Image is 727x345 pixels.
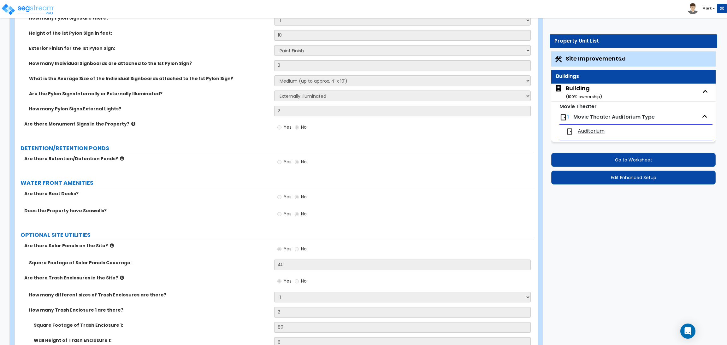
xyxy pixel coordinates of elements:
[566,94,602,100] small: ( 100 % ownership)
[573,113,655,120] span: Movie Theater Auditorium Type
[29,307,269,313] label: How many Trash Enclosure 1 are there?
[566,55,625,62] span: Site Improvements
[554,38,712,45] div: Property Unit List
[578,128,605,135] span: Auditorium
[621,56,625,62] small: x1
[277,278,281,285] input: Yes
[284,211,292,217] span: Yes
[567,113,569,120] span: 1
[301,124,307,130] span: No
[301,278,307,284] span: No
[554,84,602,100] span: Building
[680,324,695,339] div: Open Intercom Messenger
[284,159,292,165] span: Yes
[29,292,269,298] label: How many different sizes of Trash Enclosures are there?
[24,155,269,162] label: Are there Retention/Detention Ponds?
[29,91,269,97] label: Are the Pylon Signs Internally or Externally Illuminated?
[21,231,534,239] label: OPTIONAL SITE UTILITIES
[687,3,698,14] img: avatar.png
[277,194,281,201] input: Yes
[120,156,124,161] i: click for more info!
[284,124,292,130] span: Yes
[702,6,712,11] b: Mark
[295,124,299,131] input: No
[131,121,135,126] i: click for more info!
[559,114,567,121] img: door.png
[284,194,292,200] span: Yes
[295,194,299,201] input: No
[301,159,307,165] span: No
[277,246,281,253] input: Yes
[29,30,269,36] label: Height of the 1st Pylon Sign in feet:
[295,159,299,166] input: No
[120,275,124,280] i: click for more info!
[554,55,563,63] img: Construction.png
[301,246,307,252] span: No
[284,246,292,252] span: Yes
[551,171,716,184] button: Edit Enhanced Setup
[551,153,716,167] button: Go to Worksheet
[24,208,269,214] label: Does the Property have Seawalls?
[559,103,597,110] small: Movie Theater
[556,73,711,80] div: Buildings
[29,60,269,67] label: How many Individual Signboards are attached to the 1st Pylon Sign?
[24,190,269,197] label: Are there Boat Docks?
[554,84,563,92] img: building.svg
[566,128,573,135] img: door.png
[295,211,299,218] input: No
[21,179,534,187] label: WATER FRONT AMENITIES
[1,3,55,16] img: logo_pro_r.png
[21,144,534,152] label: DETENTION/RETENTION PONDS
[29,260,269,266] label: Square Footage of Solar Panels Coverage:
[24,275,269,281] label: Are there Trash Enclosures in the Site?
[301,194,307,200] span: No
[24,121,269,127] label: Are there Monument Signs in the Property?
[110,243,114,248] i: click for more info!
[29,45,269,51] label: Exterior Finish for the 1st Pylon Sign:
[24,243,269,249] label: Are there Solar Panels on the Site?
[277,211,281,218] input: Yes
[301,211,307,217] span: No
[566,84,602,100] div: Building
[277,159,281,166] input: Yes
[295,278,299,285] input: No
[34,322,269,328] label: Square Footage of Trash Enclosure 1:
[295,246,299,253] input: No
[284,278,292,284] span: Yes
[29,106,269,112] label: How many Pylon Signs External Lights?
[277,124,281,131] input: Yes
[34,337,269,343] label: Wall Height of Trash Enclosure 1:
[29,75,269,82] label: What is the Average Size of the Individual Signboards attached to the 1st Pylon Sign?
